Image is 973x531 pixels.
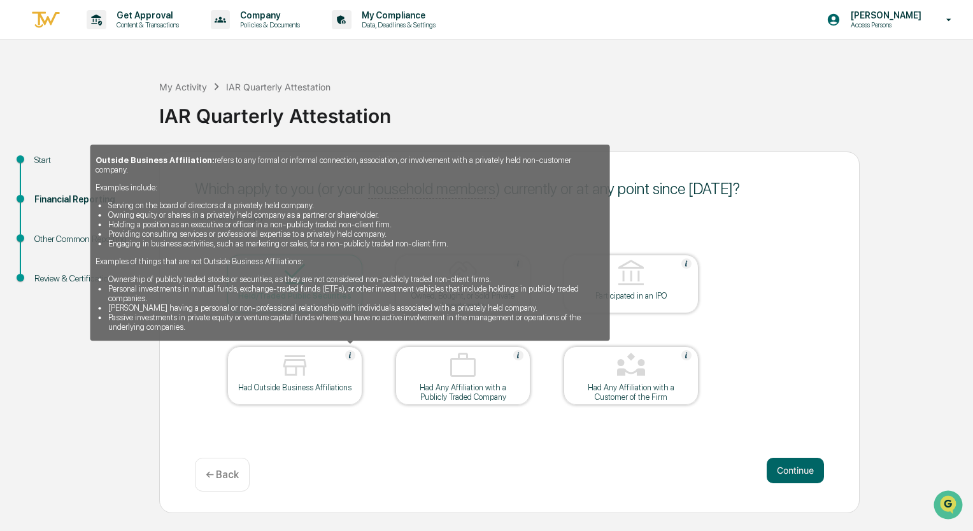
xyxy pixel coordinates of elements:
[34,232,139,246] div: Other Common Reporting
[13,97,36,120] img: 1746055101610-c473b297-6a78-478c-a979-82029cc54cd1
[25,185,80,197] span: Data Lookup
[932,489,967,523] iframe: Open customer support
[13,162,23,172] div: 🖐️
[108,210,605,220] li: Owning equity or shares in a privately held company as a partner or shareholder.
[108,229,605,239] li: Providing consulting services or professional expertise to a privately held company.
[127,216,154,225] span: Pylon
[108,201,605,210] li: Serving on the board of directors of a privately held company.
[108,313,605,332] li: Passive investments in private equity or venture capital funds where you have no active involveme...
[43,110,161,120] div: We're available if you need us!
[106,20,185,29] p: Content & Transactions
[217,101,232,117] button: Start new chat
[841,20,928,29] p: Access Persons
[230,20,306,29] p: Policies & Documents
[108,284,605,303] li: Personal investments in mutual funds, exchange-traded funds (ETFs), or other investment vehicles ...
[681,350,692,360] img: Help
[280,350,310,381] img: Had Outside Business Affiliations
[34,272,139,285] div: Review & Certification
[159,81,207,92] div: My Activity
[767,458,824,483] button: Continue
[616,350,646,381] img: Had Any Affiliation with a Customer of the Firm
[25,160,82,173] span: Preclearance
[616,258,646,289] img: Participated in an IPO
[352,10,442,20] p: My Compliance
[34,153,139,167] div: Start
[13,27,232,47] p: How can we help?
[108,274,605,284] li: Ownership of publicly traded stocks or securities, as they are not considered non-publicly traded...
[574,291,688,301] div: Participated in an IPO
[92,162,103,172] div: 🗄️
[159,94,967,127] div: IAR Quarterly Attestation
[8,180,85,202] a: 🔎Data Lookup
[206,469,239,481] p: ← Back
[8,155,87,178] a: 🖐️Preclearance
[31,10,61,31] img: logo
[96,155,215,165] strong: Outside Business Affiliation:
[90,215,154,225] a: Powered byPylon
[105,160,158,173] span: Attestations
[96,155,605,174] p: refers to any formal or informal connection, association, or involvement with a privately held no...
[108,239,605,248] li: Engaging in business activities, such as marketing or sales, for a non-publicly traded non-client...
[108,303,605,313] li: [PERSON_NAME] having a personal or non-professional relationship with individuals associated with...
[96,257,605,266] p: Examples of things that are not Outside Business Affiliations:
[108,220,605,229] li: Holding a position as an executive or officer in a non-publicly traded non-client firm.
[226,81,330,92] div: IAR Quarterly Attestation
[34,193,139,206] div: Financial Reporting
[13,186,23,196] div: 🔎
[230,10,306,20] p: Company
[352,20,442,29] p: Data, Deadlines & Settings
[448,350,478,381] img: Had Any Affiliation with a Publicly Traded Company
[106,10,185,20] p: Get Approval
[406,383,520,402] div: Had Any Affiliation with a Publicly Traded Company
[841,10,928,20] p: [PERSON_NAME]
[96,183,605,192] p: Examples include:
[681,258,692,269] img: Help
[574,383,688,402] div: Had Any Affiliation with a Customer of the Firm
[87,155,163,178] a: 🗄️Attestations
[345,350,355,360] img: Help
[513,350,523,360] img: Help
[43,97,209,110] div: Start new chat
[238,383,352,392] div: Had Outside Business Affiliations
